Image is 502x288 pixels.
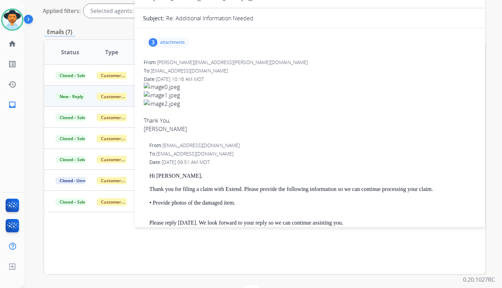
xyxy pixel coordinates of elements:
p: Emails (7) [44,28,75,36]
span: Closed - Unresolved [55,177,103,184]
span: [PERSON_NAME][EMAIL_ADDRESS][PERSON_NAME][DOMAIN_NAME] [157,59,308,66]
div: Selected agents: 1 [83,4,145,18]
p: Hi [PERSON_NAME], [149,173,476,179]
span: Customer Support [97,93,142,100]
div: Date: [144,76,476,83]
span: [EMAIL_ADDRESS][DOMAIN_NAME] [151,67,228,74]
div: From: [149,142,476,149]
mat-icon: list_alt [8,60,16,68]
span: Customer Support [97,198,142,206]
mat-icon: home [8,40,16,48]
p: • Provide photos of the damaged item. [149,200,476,213]
div: 3 [149,38,157,47]
p: Please reply [DATE]. We look forward to your reply so we can continue assisting you. [149,220,476,226]
span: Customer Support [97,72,142,79]
span: Type [105,48,118,56]
span: Customer Support [97,135,142,142]
span: Closed – Solved [55,114,94,121]
span: [DATE] 09:51 AM MDT [162,159,210,165]
span: Status [61,48,79,56]
span: Closed – Solved [55,72,94,79]
div: To: [144,67,476,74]
div: To: [149,150,476,157]
span: [DATE] 10:16 AM MDT [156,76,204,82]
div: Date: [149,159,476,166]
p: Applied filters: [43,7,81,15]
mat-icon: history [8,80,16,89]
span: New - Reply [55,93,87,100]
div: [PERSON_NAME] [144,125,476,133]
p: Subject: [143,14,164,22]
span: [EMAIL_ADDRESS][DOMAIN_NAME] [163,142,240,149]
mat-icon: inbox [8,101,16,109]
img: image1.jpeg [144,91,476,100]
span: Customer Support [97,114,142,121]
div: From: [144,59,476,66]
span: [EMAIL_ADDRESS][DOMAIN_NAME] [156,150,233,157]
img: avatar [2,10,22,29]
p: 0.20.1027RC [463,275,495,284]
p: attachments [160,40,185,45]
span: Closed – Solved [55,156,94,163]
span: Closed – Solved [55,198,94,206]
span: Customer Support [97,177,142,184]
span: Customer Support [97,156,142,163]
img: image2.jpeg [144,100,476,108]
span: Closed – Solved [55,135,94,142]
p: Thank you for filing a claim with Extend. Please provide the following information so we can cont... [149,186,476,192]
img: image0.jpeg [144,83,476,91]
p: Re: Additional Information Needed [166,14,253,22]
div: Thank You, [144,116,476,133]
